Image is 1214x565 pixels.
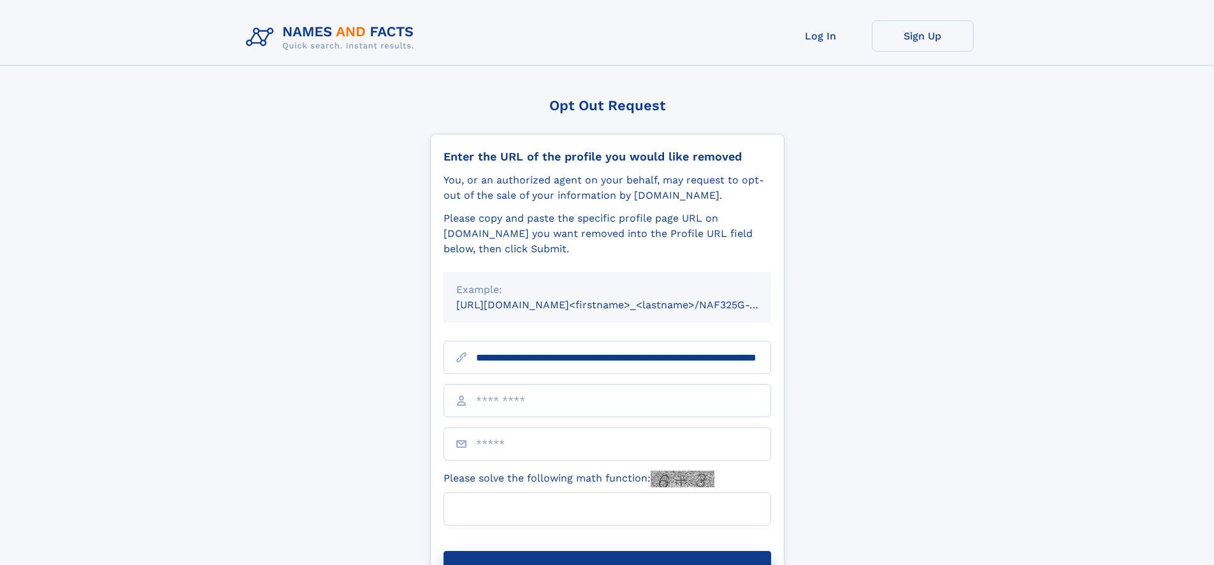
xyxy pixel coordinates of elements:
[456,282,758,297] div: Example:
[872,20,974,52] a: Sign Up
[456,299,795,311] small: [URL][DOMAIN_NAME]<firstname>_<lastname>/NAF325G-xxxxxxxx
[770,20,872,52] a: Log In
[430,97,784,113] div: Opt Out Request
[444,471,714,487] label: Please solve the following math function:
[241,20,424,55] img: Logo Names and Facts
[444,150,771,164] div: Enter the URL of the profile you would like removed
[444,211,771,257] div: Please copy and paste the specific profile page URL on [DOMAIN_NAME] you want removed into the Pr...
[444,173,771,203] div: You, or an authorized agent on your behalf, may request to opt-out of the sale of your informatio...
